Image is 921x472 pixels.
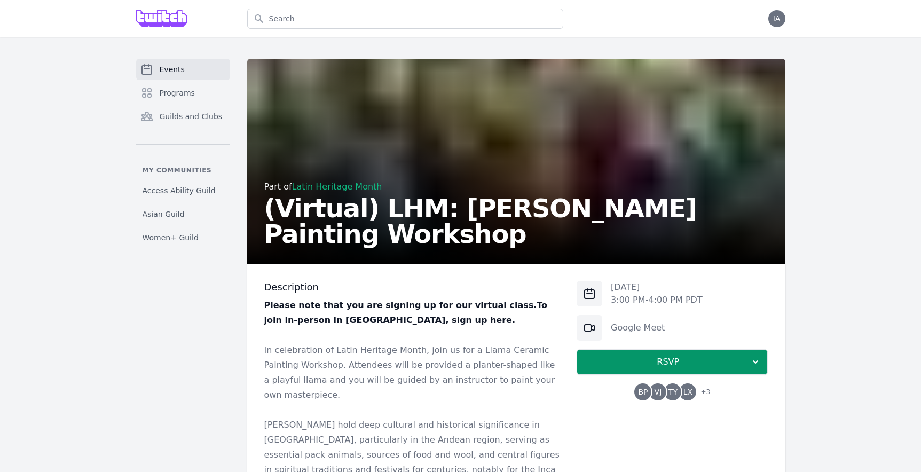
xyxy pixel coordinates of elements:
h2: (Virtual) LHM: [PERSON_NAME] Painting Workshop [264,195,768,247]
a: Asian Guild [136,204,230,224]
span: TY [668,388,678,396]
a: Women+ Guild [136,228,230,247]
a: Latin Heritage Month [292,182,382,192]
img: Grove [136,10,187,27]
strong: Please note that you are signing up for our virtual class. [264,300,537,310]
input: Search [247,9,563,29]
strong: . [512,315,515,325]
span: VJ [655,388,662,396]
button: IA [768,10,785,27]
p: [DATE] [611,281,703,294]
span: BP [638,388,648,396]
span: Asian Guild [143,209,185,219]
a: Google Meet [611,322,665,333]
span: Events [160,64,185,75]
p: In celebration of Latin Heritage Month, join us for a Llama Ceramic Painting Workshop. Attendees ... [264,343,560,403]
span: RSVP [586,356,750,368]
p: My communities [136,166,230,175]
div: Part of [264,180,768,193]
span: Programs [160,88,195,98]
a: Access Ability Guild [136,181,230,200]
p: 3:00 PM - 4:00 PM PDT [611,294,703,306]
span: IA [773,15,781,22]
span: LX [683,388,692,396]
span: Guilds and Clubs [160,111,223,122]
span: Access Ability Guild [143,185,216,196]
a: Programs [136,82,230,104]
a: Events [136,59,230,80]
h3: Description [264,281,560,294]
span: Women+ Guild [143,232,199,243]
nav: Sidebar [136,59,230,247]
button: RSVP [577,349,768,375]
span: + 3 [694,386,710,400]
a: Guilds and Clubs [136,106,230,127]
